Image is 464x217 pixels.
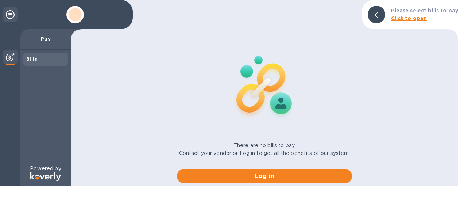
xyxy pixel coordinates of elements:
[26,56,37,62] b: Bills
[391,8,458,14] b: Please select bills to pay
[30,172,61,181] img: Logo
[177,169,352,183] button: Log in
[183,172,346,180] span: Log in
[30,165,61,172] p: Powered by
[26,35,65,42] p: Pay
[391,15,427,21] b: Click to open
[179,142,350,157] p: There are no bills to pay. Contact your vendor or Log in to get all the benefits of our system.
